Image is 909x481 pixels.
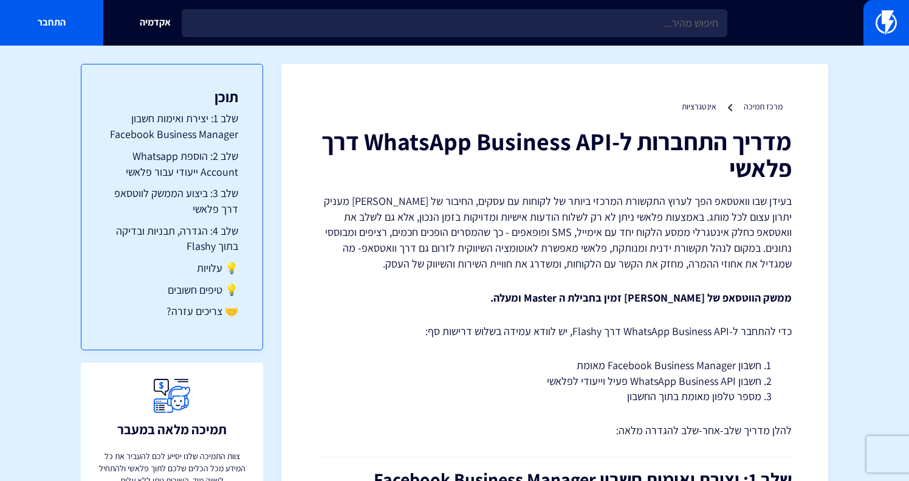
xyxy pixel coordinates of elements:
[182,9,727,37] input: חיפוש מהיר...
[318,193,792,272] p: בעידן שבו וואטסאפ הפך לערוץ התקשורת המרכזי ביותר של לקוחות עם עסקים, החיבור של [PERSON_NAME] מעני...
[318,128,792,181] h1: מדריך התחברות ל-WhatsApp Business API דרך פלאשי
[348,358,761,373] li: חשבון Facebook Business Manager מאומת
[106,303,238,319] a: 🤝 צריכים עזרה?
[318,324,792,339] p: כדי להתחבר ל-WhatsApp Business API דרך Flashy, יש לוודא עמידה בשלוש דרישות סף:
[106,223,238,254] a: שלב 4: הגדרה, תבניות ובדיקה בתוך Flashy
[106,185,238,216] a: שלב 3: ביצוע הממשק לווטסאפ דרך פלאשי
[348,389,761,404] li: מספר טלפון מאומת בתוך החשבון
[744,101,783,112] a: מרכז תמיכה
[348,373,761,389] li: חשבון WhatsApp Business API פעיל וייעודי לפלאשי
[490,291,792,305] strong: ממשק הווטסאפ של [PERSON_NAME] זמין בחבילת ה Master ומעלה.
[106,260,238,276] a: 💡 עלויות
[117,422,227,437] h3: תמיכה מלאה במעבר
[106,111,238,142] a: שלב 1: יצירת ואימות חשבון Facebook Business Manager
[682,101,716,112] a: אינטגרציות
[318,423,792,438] p: להלן מדריך שלב-אחר-שלב להגדרה מלאה:
[106,282,238,298] a: 💡 טיפים חשובים
[106,148,238,179] a: שלב 2: הוספת Whatsapp Account ייעודי עבור פלאשי
[106,89,238,105] h3: תוכן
